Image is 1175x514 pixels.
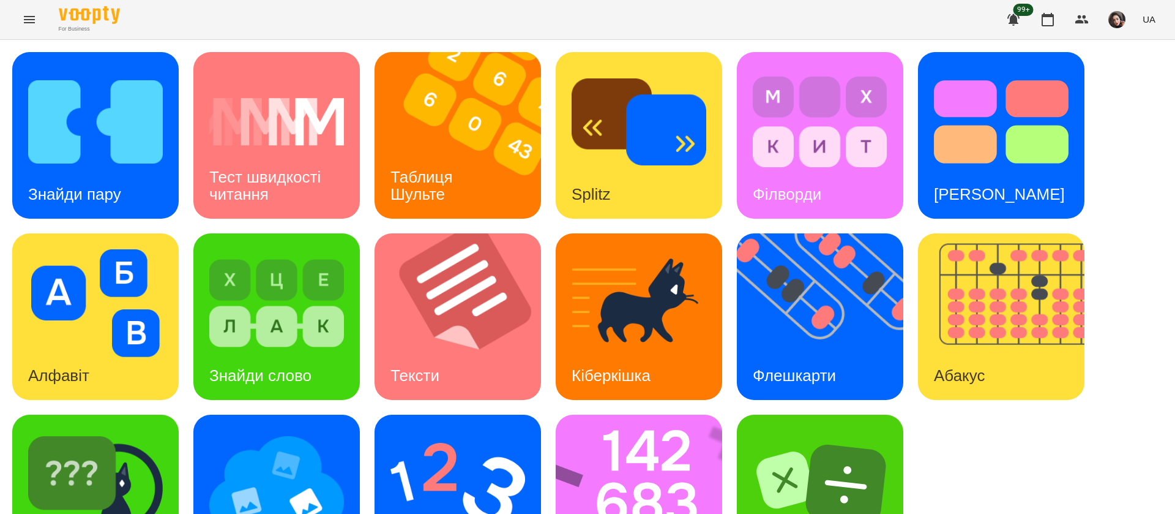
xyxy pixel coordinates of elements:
[15,5,44,34] button: Menu
[572,185,611,203] h3: Splitz
[1108,11,1125,28] img: 415cf204168fa55e927162f296ff3726.jpg
[390,168,457,203] h3: Таблиця Шульте
[753,185,821,203] h3: Філворди
[12,233,179,400] a: АлфавітАлфавіт
[556,233,722,400] a: КіберкішкаКіберкішка
[1143,13,1155,26] span: UA
[918,233,1084,400] a: АбакусАбакус
[572,249,706,357] img: Кіберкішка
[753,68,887,176] img: Філворди
[1138,8,1160,31] button: UA
[934,68,1069,176] img: Тест Струпа
[28,185,121,203] h3: Знайди пару
[934,185,1065,203] h3: [PERSON_NAME]
[918,52,1084,219] a: Тест Струпа[PERSON_NAME]
[375,52,541,219] a: Таблиця ШультеТаблиця Шульте
[28,366,89,385] h3: Алфавіт
[193,52,360,219] a: Тест швидкості читанняТест швидкості читання
[28,249,163,357] img: Алфавіт
[1013,4,1034,16] span: 99+
[572,68,706,176] img: Splitz
[375,52,556,219] img: Таблиця Шульте
[209,68,344,176] img: Тест швидкості читання
[375,233,556,400] img: Тексти
[28,68,163,176] img: Знайди пару
[737,233,919,400] img: Флешкарти
[59,6,120,24] img: Voopty Logo
[918,233,1100,400] img: Абакус
[209,249,344,357] img: Знайди слово
[209,366,311,385] h3: Знайди слово
[375,233,541,400] a: ТекстиТексти
[737,233,903,400] a: ФлешкартиФлешкарти
[12,52,179,219] a: Знайди паруЗнайди пару
[934,366,985,385] h3: Абакус
[572,366,651,385] h3: Кіберкішка
[193,233,360,400] a: Знайди словоЗнайди слово
[390,366,439,385] h3: Тексти
[737,52,903,219] a: ФілвордиФілворди
[59,25,120,33] span: For Business
[753,366,836,385] h3: Флешкарти
[556,52,722,219] a: SplitzSplitz
[209,168,325,203] h3: Тест швидкості читання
